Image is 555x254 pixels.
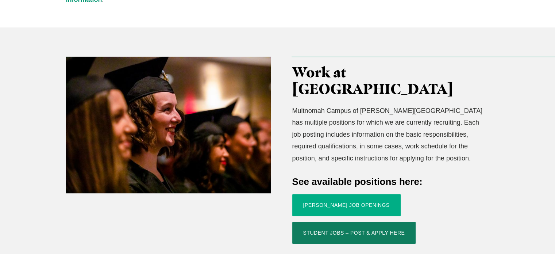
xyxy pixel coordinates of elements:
[292,194,401,216] a: [PERSON_NAME] Job Openings
[66,57,271,193] img: Registrar_2019_12_13_Graduation-49-2
[292,105,489,164] p: Multnomah Campus of [PERSON_NAME][GEOGRAPHIC_DATA] has multiple positions for which we are curren...
[292,64,489,98] h3: Work at [GEOGRAPHIC_DATA]
[292,175,489,188] h4: See available positions here:
[292,222,416,244] a: Student Jobs – Post & Apply Here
